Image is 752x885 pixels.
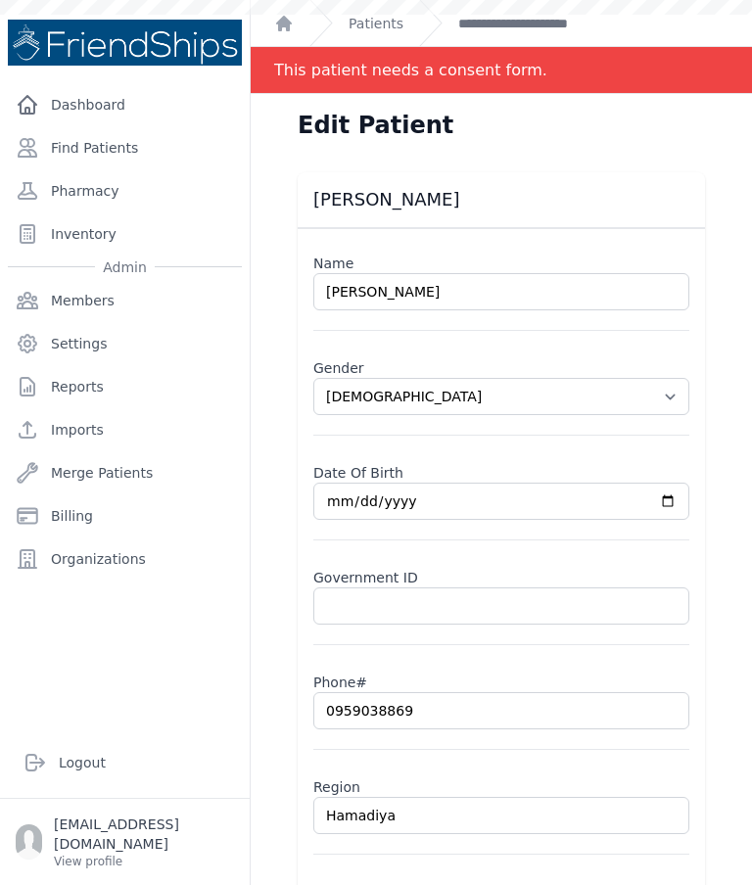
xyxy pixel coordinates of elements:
[274,47,547,93] div: This patient needs a consent form.
[8,128,242,167] a: Find Patients
[313,665,689,692] label: Phone#
[313,350,689,378] label: Gender
[8,324,242,363] a: Settings
[8,410,242,449] a: Imports
[8,367,242,406] a: Reports
[8,496,242,536] a: Billing
[298,110,453,141] h1: Edit Patient
[8,85,242,124] a: Dashboard
[8,281,242,320] a: Members
[251,47,752,94] div: Notification
[8,539,242,579] a: Organizations
[54,815,234,854] p: [EMAIL_ADDRESS][DOMAIN_NAME]
[16,743,234,782] a: Logout
[8,20,242,66] img: Medical Missions EMR
[54,854,234,869] p: View profile
[313,769,689,797] label: Region
[313,455,689,483] label: Date Of Birth
[95,257,155,277] span: Admin
[8,171,242,210] a: Pharmacy
[313,246,689,273] label: Name
[8,453,242,492] a: Merge Patients
[349,14,403,33] a: Patients
[313,560,689,587] label: Government ID
[16,815,234,869] a: [EMAIL_ADDRESS][DOMAIN_NAME] View profile
[313,188,689,211] h3: [PERSON_NAME]
[8,214,242,254] a: Inventory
